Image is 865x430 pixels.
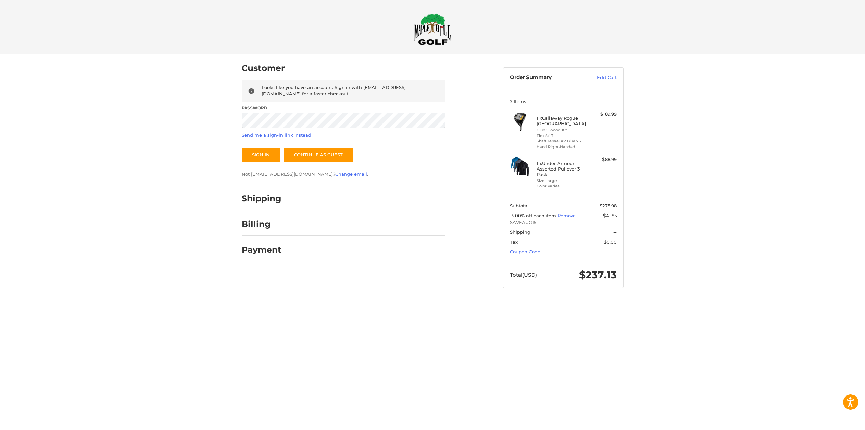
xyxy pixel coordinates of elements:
[579,269,617,281] span: $237.13
[283,147,353,162] a: Continue as guest
[510,203,529,208] span: Subtotal
[590,156,617,163] div: $88.99
[510,229,530,235] span: Shipping
[510,272,537,278] span: Total (USD)
[510,239,518,245] span: Tax
[809,412,865,430] iframe: Google Customer Reviews
[335,171,367,177] a: Change email
[537,144,588,150] li: Hand Right-Handed
[558,213,576,218] a: Remove
[604,239,617,245] span: $0.00
[510,99,617,104] h3: 2 Items
[242,171,445,178] p: Not [EMAIL_ADDRESS][DOMAIN_NAME]? .
[242,219,281,229] h2: Billing
[242,193,281,204] h2: Shipping
[262,85,406,97] span: Looks like you have an account. Sign in with [EMAIL_ADDRESS][DOMAIN_NAME] for a faster checkout.
[537,115,588,127] h4: 1 x Callaway Rogue [GEOGRAPHIC_DATA]
[510,213,558,218] span: 15.00% off each item
[613,229,617,235] span: --
[242,63,285,73] h2: Customer
[583,74,617,81] a: Edit Cart
[600,203,617,208] span: $278.98
[537,161,588,177] h4: 1 x Under Armour Assorted Pullover 3-Pack
[242,132,311,138] a: Send me a sign-in link instead
[242,147,280,162] button: Sign In
[414,13,451,45] img: Maple Hill Golf
[537,133,588,139] li: Flex Stiff
[537,127,588,133] li: Club 5 Wood 18°
[537,178,588,184] li: Size Large
[601,213,617,218] span: -$41.85
[590,111,617,118] div: $189.99
[510,219,617,226] span: SAVEAUG15
[537,138,588,144] li: Shaft Tensei AV Blue 75
[242,105,445,111] label: Password
[537,183,588,189] li: Color Varies
[242,245,281,255] h2: Payment
[510,74,583,81] h3: Order Summary
[510,249,540,254] a: Coupon Code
